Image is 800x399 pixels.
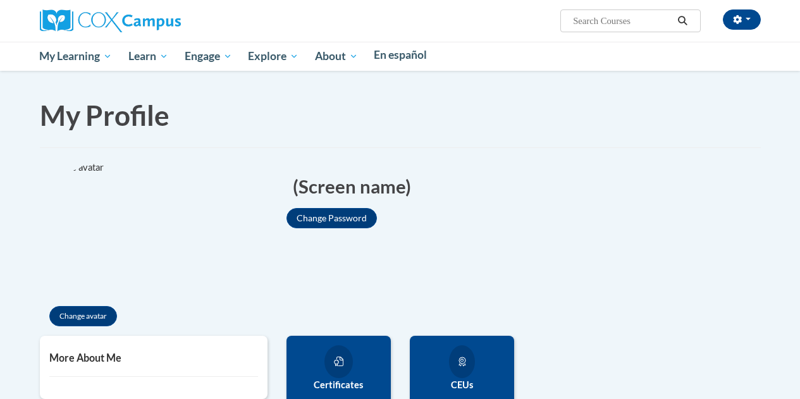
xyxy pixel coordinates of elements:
[723,9,761,30] button: Account Settings
[40,161,179,300] img: profile avatar
[40,161,179,300] div: Click to change the profile picture
[293,173,411,199] span: (Screen name)
[30,42,770,71] div: Main menu
[40,99,169,132] span: My Profile
[49,306,117,326] button: Change avatar
[315,49,358,64] span: About
[39,49,112,64] span: My Learning
[128,49,168,64] span: Learn
[419,378,505,392] label: CEUs
[40,15,181,25] a: Cox Campus
[366,42,436,68] a: En español
[32,42,121,71] a: My Learning
[49,352,258,364] h5: More About Me
[185,49,232,64] span: Engage
[248,49,298,64] span: Explore
[673,13,692,28] button: Search
[677,16,688,26] i: 
[307,42,366,71] a: About
[120,42,176,71] a: Learn
[296,378,381,392] label: Certificates
[40,9,181,32] img: Cox Campus
[572,13,673,28] input: Search Courses
[286,208,377,228] button: Change Password
[374,48,427,61] span: En español
[176,42,240,71] a: Engage
[240,42,307,71] a: Explore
